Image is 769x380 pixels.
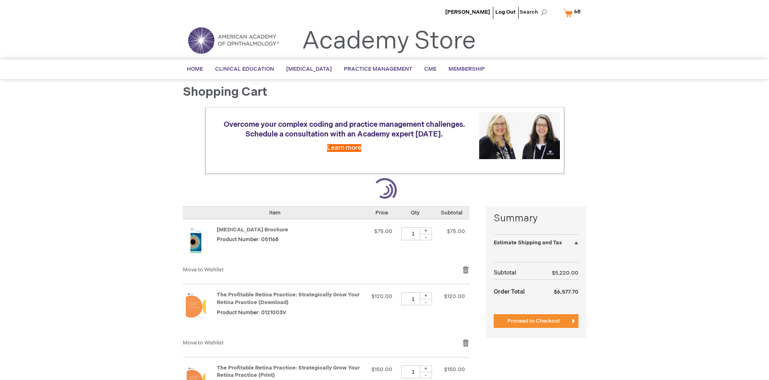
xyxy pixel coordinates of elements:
[448,66,485,72] span: Membership
[217,365,360,379] a: The Profitable Retina Practice: Strategically Grow Your Retina Practice (Print)
[327,144,361,152] a: Learn more
[217,292,360,306] a: The Profitable Retina Practice: Strategically Grow Your Retina Practice (Download)
[420,365,432,372] div: +
[344,66,412,72] span: Practice Management
[183,292,217,330] a: The Profitable Retina Practice: Strategically Grow Your Retina Practice (Download)
[286,66,332,72] span: [MEDICAL_DATA]
[494,314,578,328] button: Proceed to Checkout
[574,8,580,15] span: 68
[269,210,281,216] span: Item
[554,289,578,295] span: $6,577.70
[371,366,392,373] span: $150.00
[444,293,465,300] span: $120.00
[217,227,288,233] a: [MEDICAL_DATA] Brochure
[424,66,436,72] span: CME
[445,9,490,15] a: [PERSON_NAME]
[507,318,560,324] span: Proceed to Checkout
[371,293,392,300] span: $120.00
[183,227,217,258] a: Amblyopia Brochure
[494,267,538,280] th: Subtotal
[374,228,392,235] span: $75.00
[187,66,203,72] span: Home
[520,4,550,20] span: Search
[183,227,209,253] img: Amblyopia Brochure
[183,267,224,273] a: Move to Wishlist
[420,299,432,305] div: -
[552,270,578,276] span: $5,220.00
[375,210,388,216] span: Price
[494,212,578,225] strong: Summary
[420,372,432,378] div: -
[420,227,432,234] div: +
[183,85,267,99] span: Shopping Cart
[401,292,425,305] input: Qty
[495,9,515,15] a: Log Out
[217,236,279,243] span: Product Number: 051168
[217,309,286,316] span: Product Number: 0121003V
[420,234,432,240] div: -
[447,228,465,235] span: $75.00
[302,27,476,56] a: Academy Store
[215,66,274,72] span: Clinical Education
[444,366,465,373] span: $150.00
[494,239,562,246] strong: Estimate Shipping and Tax
[401,227,425,240] input: Qty
[224,120,465,139] span: Overcome your complex coding and practice management challenges. Schedule a consultation with an ...
[479,112,560,159] img: Schedule a consultation with an Academy expert today
[411,210,420,216] span: Qty
[494,284,525,298] strong: Order Total
[183,292,209,318] img: The Profitable Retina Practice: Strategically Grow Your Retina Practice (Download)
[562,6,586,20] a: 68
[183,340,224,346] a: Move to Wishlist
[401,365,425,378] input: Qty
[441,210,462,216] span: Subtotal
[420,292,432,299] div: +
